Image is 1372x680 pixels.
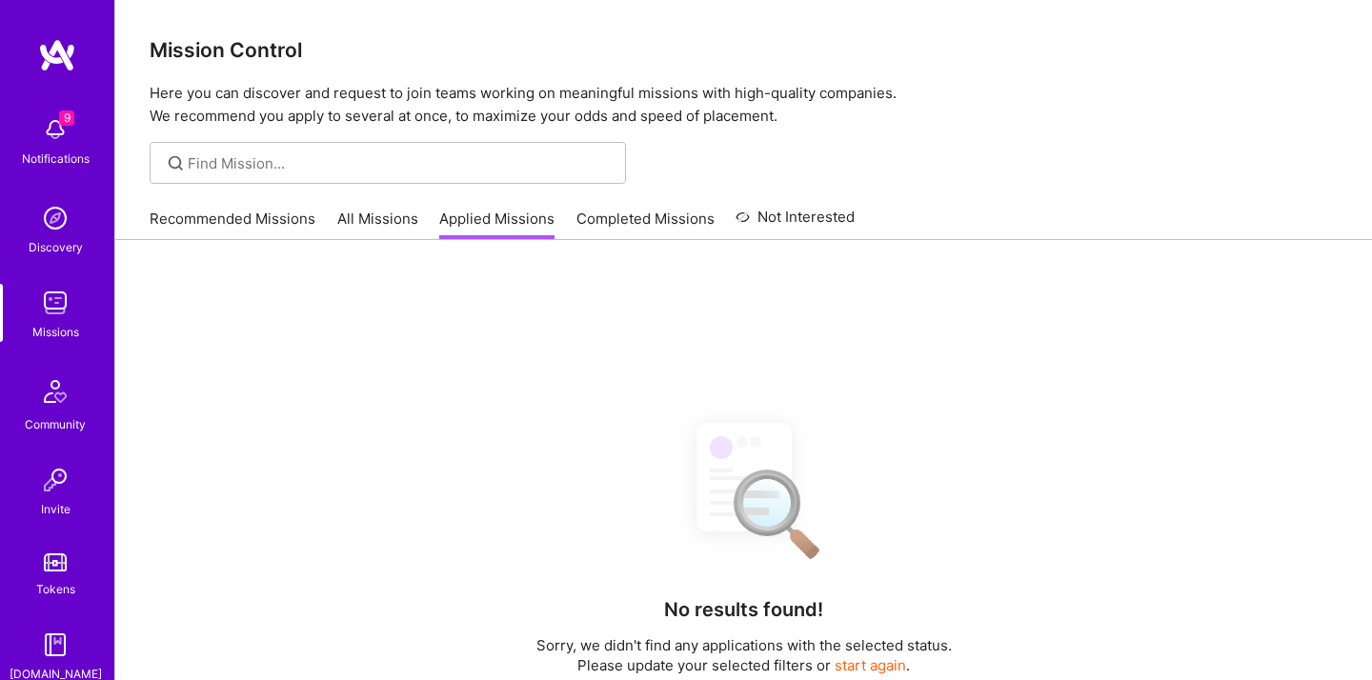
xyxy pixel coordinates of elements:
[536,655,952,675] p: Please update your selected filters or .
[59,110,74,126] span: 9
[664,598,823,621] h4: No results found!
[337,209,418,240] a: All Missions
[36,110,74,149] img: bell
[25,414,86,434] div: Community
[32,322,79,342] div: Missions
[29,237,83,257] div: Discovery
[835,655,906,675] button: start again
[36,461,74,499] img: Invite
[36,626,74,664] img: guide book
[150,82,1338,128] p: Here you can discover and request to join teams working on meaningful missions with high-quality ...
[22,149,90,169] div: Notifications
[41,499,71,519] div: Invite
[150,209,315,240] a: Recommended Missions
[165,152,187,174] i: icon SearchGrey
[576,209,715,240] a: Completed Missions
[736,206,855,240] a: Not Interested
[36,579,75,599] div: Tokens
[536,635,952,655] p: Sorry, we didn't find any applications with the selected status.
[36,199,74,237] img: discovery
[38,38,76,72] img: logo
[188,153,612,173] input: Find Mission...
[439,209,555,240] a: Applied Missions
[663,406,825,572] img: No Results
[44,553,67,571] img: tokens
[32,369,78,414] img: Community
[36,284,74,322] img: teamwork
[150,38,1338,62] h3: Mission Control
